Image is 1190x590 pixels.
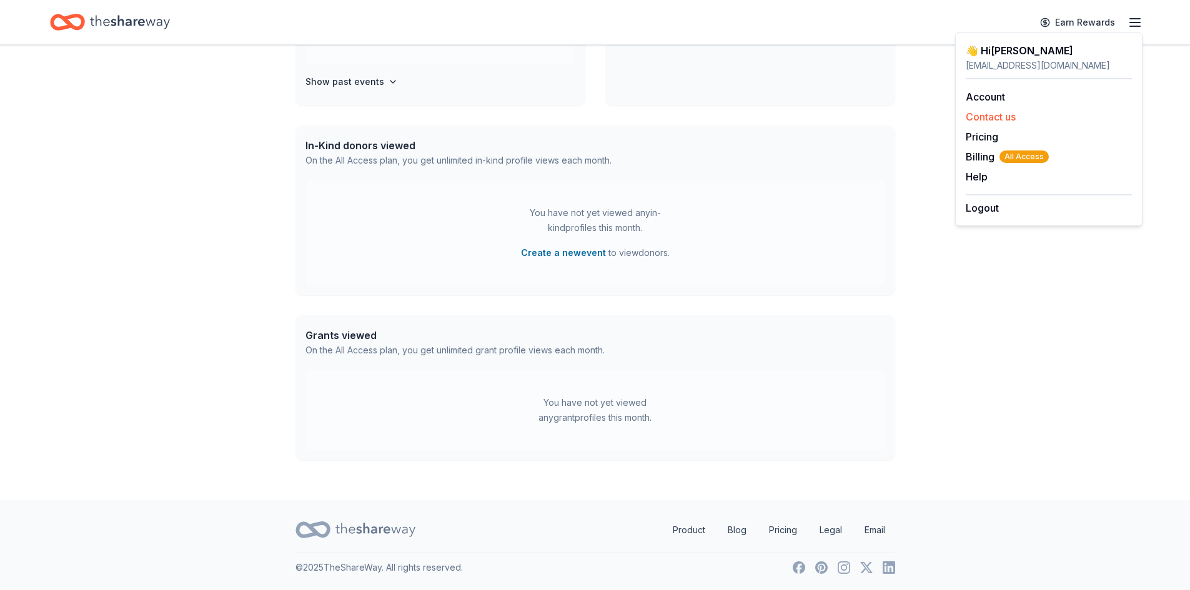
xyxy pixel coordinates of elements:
span: to view donors . [521,245,670,260]
button: Contact us [966,109,1016,124]
button: Help [966,169,988,184]
button: Show past events [305,74,398,89]
a: Email [855,518,895,543]
a: Home [50,7,170,37]
a: Account [966,91,1005,103]
p: © 2025 TheShareWay. All rights reserved. [295,560,463,575]
nav: quick links [663,518,895,543]
a: Pricing [966,130,998,143]
button: Create a newevent [521,245,606,260]
a: Blog [718,518,756,543]
button: BillingAll Access [966,149,1049,164]
div: In-Kind donors viewed [305,138,612,153]
div: On the All Access plan, you get unlimited in-kind profile views each month. [305,153,612,168]
div: 👋 Hi [PERSON_NAME] [966,43,1132,58]
a: Pricing [759,518,807,543]
a: Earn Rewards [1033,11,1123,34]
div: On the All Access plan, you get unlimited grant profile views each month. [305,343,605,358]
h4: Show past events [305,74,384,89]
div: Grants viewed [305,328,605,343]
span: All Access [999,150,1049,163]
div: You have not yet viewed any grant profiles this month. [517,395,673,425]
div: You have not yet viewed any in-kind profiles this month. [517,205,673,235]
span: Billing [966,149,1049,164]
button: Logout [966,200,999,215]
a: Product [663,518,715,543]
div: [EMAIL_ADDRESS][DOMAIN_NAME] [966,58,1132,73]
a: Legal [810,518,852,543]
